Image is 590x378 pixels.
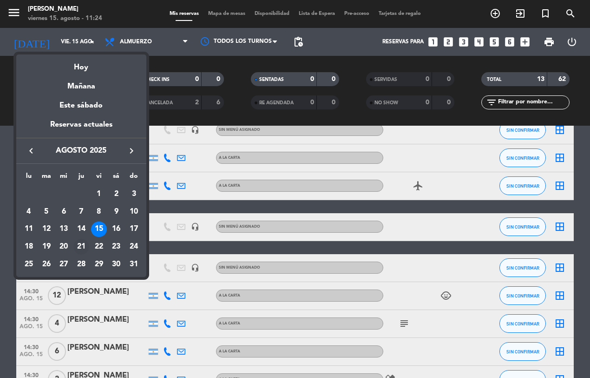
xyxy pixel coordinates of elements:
[21,222,37,237] div: 11
[91,256,107,272] div: 29
[90,221,108,238] td: 15 de agosto de 2025
[20,221,38,238] td: 11 de agosto de 2025
[56,204,72,220] div: 6
[108,238,125,256] td: 23 de agosto de 2025
[126,145,137,156] i: keyboard_arrow_right
[73,239,89,255] div: 21
[20,256,38,273] td: 25 de agosto de 2025
[125,171,143,185] th: domingo
[55,256,72,273] td: 27 de agosto de 2025
[23,145,39,157] button: keyboard_arrow_left
[21,239,37,255] div: 18
[108,204,124,220] div: 9
[39,256,54,272] div: 26
[108,256,125,273] td: 30 de agosto de 2025
[73,204,89,220] div: 7
[108,239,124,255] div: 23
[91,204,107,220] div: 8
[126,222,142,237] div: 17
[125,203,143,221] td: 10 de agosto de 2025
[108,185,125,203] td: 2 de agosto de 2025
[91,186,107,202] div: 1
[55,238,72,256] td: 20 de agosto de 2025
[20,171,38,185] th: lunes
[16,74,146,93] div: Mañana
[16,54,146,74] div: Hoy
[108,186,124,202] div: 2
[125,256,143,273] td: 31 de agosto de 2025
[20,185,90,203] td: AGO.
[90,256,108,273] td: 29 de agosto de 2025
[126,204,142,220] div: 10
[73,256,89,272] div: 28
[39,204,54,220] div: 5
[26,145,37,156] i: keyboard_arrow_left
[20,238,38,256] td: 18 de agosto de 2025
[38,203,55,221] td: 5 de agosto de 2025
[72,221,90,238] td: 14 de agosto de 2025
[90,238,108,256] td: 22 de agosto de 2025
[125,185,143,203] td: 3 de agosto de 2025
[20,203,38,221] td: 4 de agosto de 2025
[126,239,142,255] div: 24
[90,171,108,185] th: viernes
[108,222,124,237] div: 16
[125,238,143,256] td: 24 de agosto de 2025
[123,145,140,157] button: keyboard_arrow_right
[38,171,55,185] th: martes
[91,222,107,237] div: 15
[38,238,55,256] td: 19 de agosto de 2025
[56,239,72,255] div: 20
[56,222,72,237] div: 13
[108,221,125,238] td: 16 de agosto de 2025
[55,171,72,185] th: miércoles
[91,239,107,255] div: 22
[16,119,146,138] div: Reservas actuales
[126,186,142,202] div: 3
[21,256,37,272] div: 25
[108,256,124,272] div: 30
[38,256,55,273] td: 26 de agosto de 2025
[125,221,143,238] td: 17 de agosto de 2025
[108,203,125,221] td: 9 de agosto de 2025
[16,93,146,119] div: Este sábado
[39,239,54,255] div: 19
[21,204,37,220] div: 4
[90,203,108,221] td: 8 de agosto de 2025
[56,256,72,272] div: 27
[55,203,72,221] td: 6 de agosto de 2025
[72,256,90,273] td: 28 de agosto de 2025
[90,185,108,203] td: 1 de agosto de 2025
[39,222,54,237] div: 12
[72,171,90,185] th: jueves
[108,171,125,185] th: sábado
[55,221,72,238] td: 13 de agosto de 2025
[72,238,90,256] td: 21 de agosto de 2025
[39,145,123,157] span: agosto 2025
[126,256,142,272] div: 31
[72,203,90,221] td: 7 de agosto de 2025
[73,222,89,237] div: 14
[38,221,55,238] td: 12 de agosto de 2025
